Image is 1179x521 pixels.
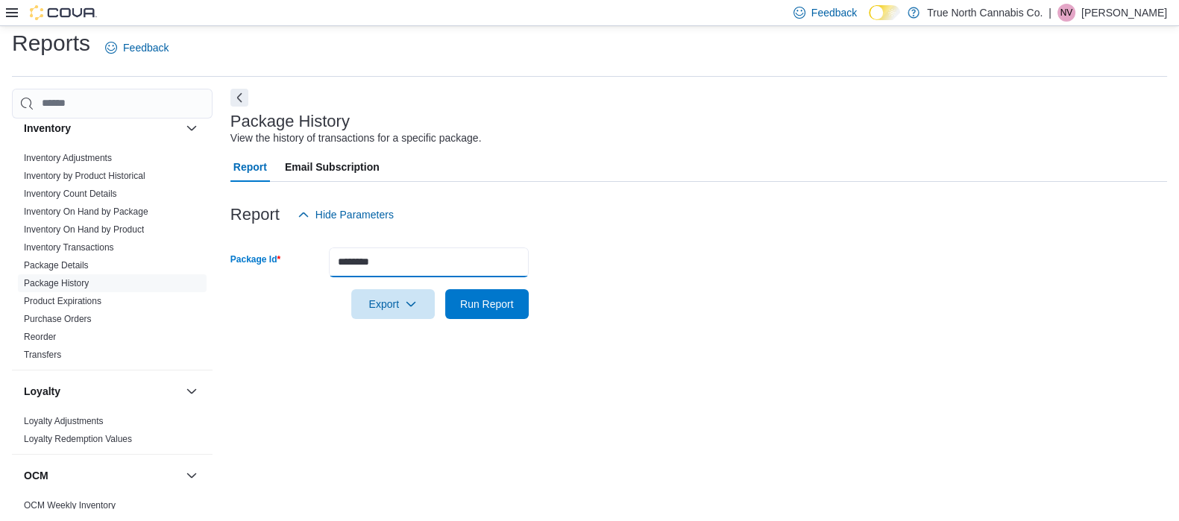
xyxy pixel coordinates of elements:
span: Inventory On Hand by Product [24,224,144,236]
span: Inventory by Product Historical [24,170,145,182]
a: Inventory On Hand by Package [24,206,148,217]
p: | [1048,4,1051,22]
a: Package History [24,278,89,288]
a: Loyalty Adjustments [24,416,104,426]
h3: OCM [24,468,48,483]
h3: Loyalty [24,384,60,399]
span: Run Report [460,297,514,312]
button: Loyalty [24,384,180,399]
div: Inventory [12,149,213,370]
a: Purchase Orders [24,314,92,324]
h1: Reports [12,28,90,58]
span: Package History [24,277,89,289]
a: OCM Weekly Inventory [24,500,116,511]
span: Export [360,289,426,319]
a: Package Details [24,260,89,271]
button: Next [230,89,248,107]
label: Package Id [230,253,280,265]
div: Nancy Vallinga [1057,4,1075,22]
span: Product Expirations [24,295,101,307]
span: Inventory Transactions [24,241,114,253]
span: Loyalty Adjustments [24,415,104,427]
span: OCM Weekly Inventory [24,499,116,511]
input: Dark Mode [869,5,900,21]
span: Feedback [811,5,857,20]
a: Product Expirations [24,296,101,306]
a: Transfers [24,350,61,360]
button: OCM [24,468,180,483]
a: Inventory Adjustments [24,153,112,163]
h3: Inventory [24,121,71,136]
span: Purchase Orders [24,313,92,325]
span: NV [1060,4,1073,22]
span: Reorder [24,331,56,343]
span: Hide Parameters [315,207,394,222]
a: Inventory Count Details [24,189,117,199]
span: Feedback [123,40,169,55]
a: Inventory On Hand by Product [24,224,144,235]
a: Reorder [24,332,56,342]
span: Inventory Adjustments [24,152,112,164]
a: Feedback [99,33,175,63]
h3: Report [230,206,280,224]
span: Loyalty Redemption Values [24,433,132,445]
span: Inventory Count Details [24,188,117,200]
span: Package Details [24,259,89,271]
span: Email Subscription [285,152,380,182]
span: Inventory On Hand by Package [24,206,148,218]
p: True North Cannabis Co. [927,4,1043,22]
a: Inventory by Product Historical [24,171,145,181]
img: Cova [30,5,97,20]
h3: Package History [230,113,350,130]
span: Report [233,152,267,182]
div: Loyalty [12,412,213,454]
p: [PERSON_NAME] [1081,4,1167,22]
div: OCM [12,496,213,520]
button: Inventory [24,121,180,136]
button: Run Report [445,289,529,319]
button: Inventory [183,119,201,137]
a: Loyalty Redemption Values [24,434,132,444]
button: OCM [183,467,201,484]
button: Hide Parameters [292,200,400,230]
button: Loyalty [183,382,201,400]
button: Export [351,289,435,319]
a: Inventory Transactions [24,242,114,253]
div: View the history of transactions for a specific package. [230,130,482,146]
span: Transfers [24,349,61,361]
